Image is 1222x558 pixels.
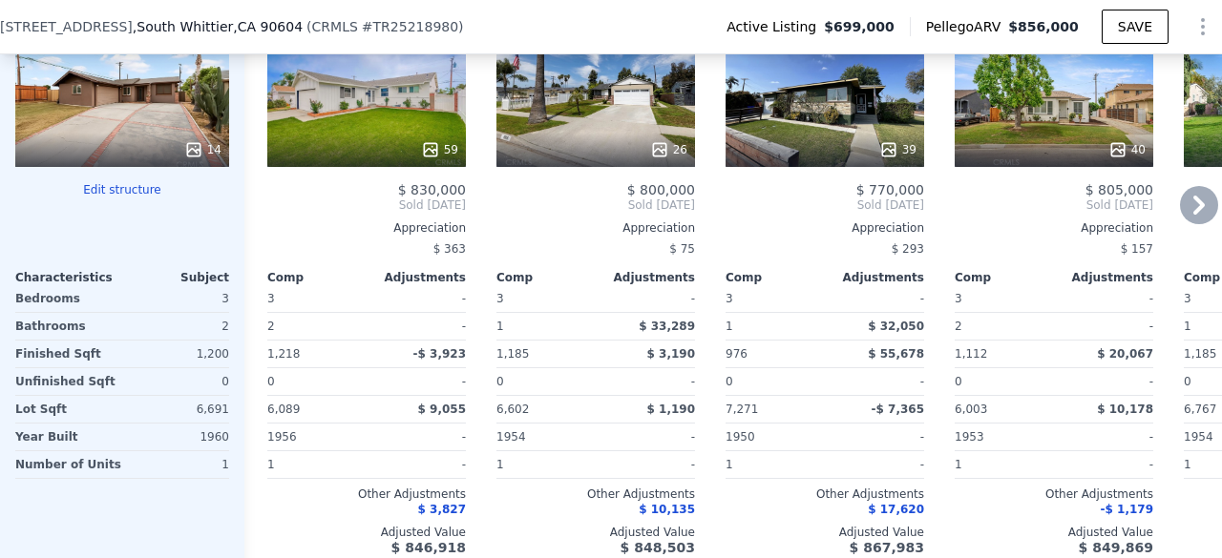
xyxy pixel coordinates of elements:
[370,451,466,478] div: -
[955,347,987,361] span: 1,112
[727,17,824,36] span: Active Listing
[1097,347,1153,361] span: $ 20,067
[955,292,962,305] span: 3
[15,396,118,423] div: Lot Sqft
[955,525,1153,540] div: Adjusted Value
[267,525,466,540] div: Adjusted Value
[496,525,695,540] div: Adjusted Value
[824,17,895,36] span: $699,000
[370,313,466,340] div: -
[398,182,466,197] span: $ 830,000
[955,486,1153,502] div: Other Adjustments
[129,451,229,478] div: 1
[955,220,1153,236] div: Appreciation
[926,17,1009,36] span: Pellego ARV
[1097,403,1153,416] span: $ 10,178
[1058,424,1153,450] div: -
[184,140,221,159] div: 14
[267,375,275,388] span: 0
[726,403,758,416] span: 7,271
[647,403,695,416] span: $ 1,190
[1058,368,1153,395] div: -
[133,17,303,36] span: , South Whittier
[433,242,466,256] span: $ 363
[1184,292,1191,305] span: 3
[726,220,924,236] div: Appreciation
[669,242,695,256] span: $ 75
[306,17,464,36] div: ( )
[872,403,924,416] span: -$ 7,365
[596,270,695,285] div: Adjustments
[15,270,122,285] div: Characteristics
[726,424,821,450] div: 1950
[421,140,458,159] div: 59
[15,451,121,478] div: Number of Units
[955,313,1050,340] div: 2
[868,503,924,516] span: $ 17,620
[126,341,229,367] div: 1,200
[496,313,592,340] div: 1
[267,292,275,305] span: 3
[955,375,962,388] span: 0
[879,140,916,159] div: 39
[600,451,695,478] div: -
[1058,313,1153,340] div: -
[418,503,466,516] span: $ 3,827
[496,220,695,236] div: Appreciation
[639,503,695,516] span: $ 10,135
[726,197,924,213] span: Sold [DATE]
[1079,540,1153,555] span: $ 849,869
[267,424,363,450] div: 1956
[312,19,358,34] span: CRMLS
[370,368,466,395] div: -
[650,140,687,159] div: 26
[621,540,695,555] span: $ 848,503
[829,285,924,312] div: -
[1184,347,1216,361] span: 1,185
[1054,270,1153,285] div: Adjustments
[868,320,924,333] span: $ 32,050
[233,19,303,34] span: , CA 90604
[600,368,695,395] div: -
[418,403,466,416] span: $ 9,055
[267,347,300,361] span: 1,218
[868,347,924,361] span: $ 55,678
[15,285,118,312] div: Bedrooms
[370,424,466,450] div: -
[726,486,924,502] div: Other Adjustments
[15,182,229,197] button: Edit structure
[955,270,1054,285] div: Comp
[126,313,229,340] div: 2
[267,451,363,478] div: 1
[726,451,821,478] div: 1
[15,341,118,367] div: Finished Sqft
[647,347,695,361] span: $ 3,190
[726,292,733,305] span: 3
[496,347,529,361] span: 1,185
[955,197,1153,213] span: Sold [DATE]
[496,197,695,213] span: Sold [DATE]
[955,451,1050,478] div: 1
[892,242,924,256] span: $ 293
[1184,375,1191,388] span: 0
[1008,19,1079,34] span: $856,000
[413,347,466,361] span: -$ 3,923
[600,424,695,450] div: -
[955,403,987,416] span: 6,003
[1101,503,1153,516] span: -$ 1,179
[367,270,466,285] div: Adjustments
[126,396,229,423] div: 6,691
[267,220,466,236] div: Appreciation
[627,182,695,197] span: $ 800,000
[726,313,821,340] div: 1
[856,182,924,197] span: $ 770,000
[850,540,924,555] span: $ 867,983
[126,368,229,395] div: 0
[15,313,118,340] div: Bathrooms
[1058,285,1153,312] div: -
[496,424,592,450] div: 1954
[496,375,504,388] span: 0
[15,424,118,450] div: Year Built
[126,285,229,312] div: 3
[726,347,748,361] span: 976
